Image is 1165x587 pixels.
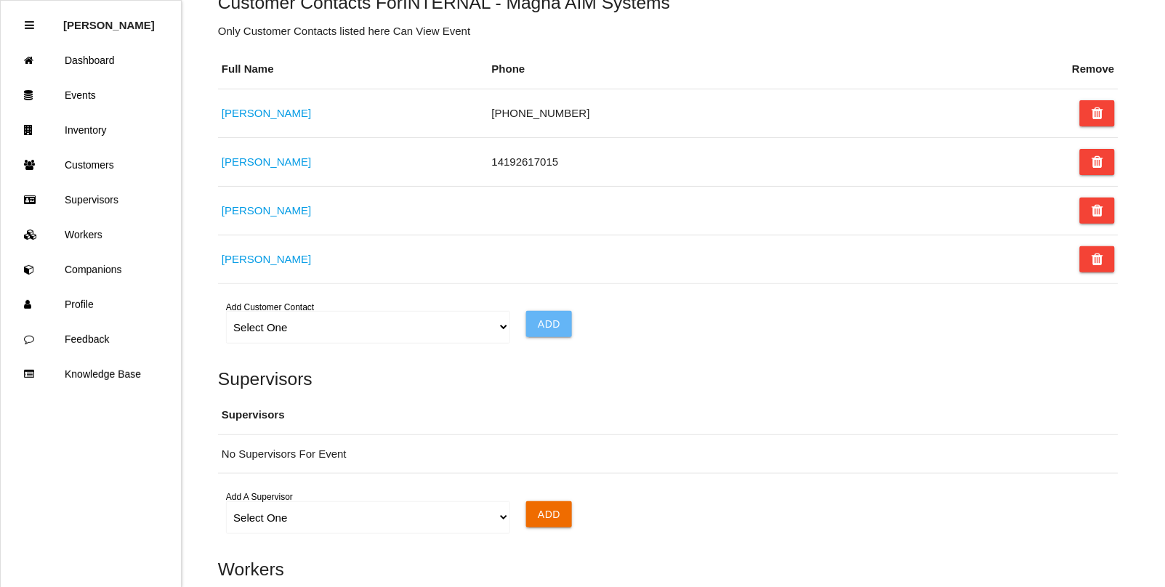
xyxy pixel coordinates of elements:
th: Remove [1069,50,1118,89]
input: Add [526,501,572,527]
a: Companions [1,252,181,287]
td: 14192617015 [488,137,1028,186]
a: [PERSON_NAME] [222,155,311,168]
input: Add [526,311,572,337]
h5: Supervisors [218,369,1118,389]
h5: Workers [218,559,1118,579]
a: Events [1,78,181,113]
th: Full Name [218,50,488,89]
a: [PERSON_NAME] [222,204,311,216]
td: No Supervisors For Event [218,434,1118,474]
div: Close [25,8,34,43]
p: Rosie Blandino [63,8,155,31]
label: Add Customer Contact [226,301,314,314]
a: Knowledge Base [1,357,181,392]
th: Supervisors [218,396,1118,434]
td: [PHONE_NUMBER] [488,89,1028,137]
a: Customers [1,147,181,182]
p: Only Customer Contacts listed here Can View Event [218,23,1118,40]
a: Feedback [1,322,181,357]
a: [PERSON_NAME] [222,107,311,119]
a: Supervisors [1,182,181,217]
th: Phone [488,50,1028,89]
a: Inventory [1,113,181,147]
a: Dashboard [1,43,181,78]
a: Workers [1,217,181,252]
a: [PERSON_NAME] [222,253,311,265]
a: Profile [1,287,181,322]
label: Add A Supervisor [226,491,293,504]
